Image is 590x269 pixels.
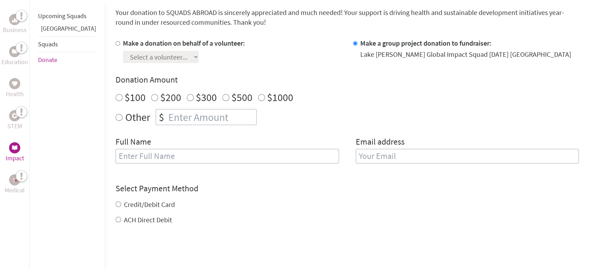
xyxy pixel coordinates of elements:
[1,57,28,67] p: Education
[38,52,96,68] li: Donate
[125,109,150,125] label: Other
[9,174,20,185] div: Medical
[38,40,58,48] a: Squads
[231,91,252,104] label: $500
[125,91,146,104] label: $100
[38,8,96,24] li: Upcoming Squads
[116,183,579,194] h4: Select Payment Method
[38,56,57,64] a: Donate
[38,24,96,36] li: Belize
[9,46,20,57] div: Education
[124,200,175,209] label: Credit/Debit Card
[116,149,339,163] input: Enter Full Name
[167,109,256,125] input: Enter Amount
[5,185,25,195] p: Medical
[1,46,28,67] a: EducationEducation
[12,113,17,118] img: STEM
[356,136,405,149] label: Email address
[5,174,25,195] a: MedicalMedical
[7,121,22,131] p: STEM
[6,142,24,163] a: ImpactImpact
[9,14,20,25] div: Business
[196,91,217,104] label: $300
[9,142,20,153] div: Impact
[123,39,245,47] label: Make a donation on behalf of a volunteer:
[116,74,579,85] h4: Donation Amount
[12,177,17,183] img: Medical
[267,91,293,104] label: $1000
[3,25,27,35] p: Business
[356,149,579,163] input: Your Email
[360,39,492,47] label: Make a group project donation to fundraiser:
[156,109,167,125] div: $
[12,49,17,54] img: Education
[160,91,181,104] label: $200
[7,110,22,131] a: STEMSTEM
[124,215,172,224] label: ACH Direct Debit
[38,36,96,52] li: Squads
[360,49,571,59] div: Lake [PERSON_NAME] Global Impact Squad [DATE] [GEOGRAPHIC_DATA]
[9,78,20,89] div: Health
[9,110,20,121] div: STEM
[6,153,24,163] p: Impact
[6,78,24,99] a: HealthHealth
[116,136,151,149] label: Full Name
[3,14,27,35] a: BusinessBusiness
[38,12,87,20] a: Upcoming Squads
[12,17,17,22] img: Business
[12,145,17,150] img: Impact
[12,81,17,86] img: Health
[6,89,24,99] p: Health
[116,239,222,266] iframe: reCAPTCHA
[41,24,96,32] a: [GEOGRAPHIC_DATA]
[116,8,579,27] p: Your donation to SQUADS ABROAD is sincerely appreciated and much needed! Your support is driving ...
